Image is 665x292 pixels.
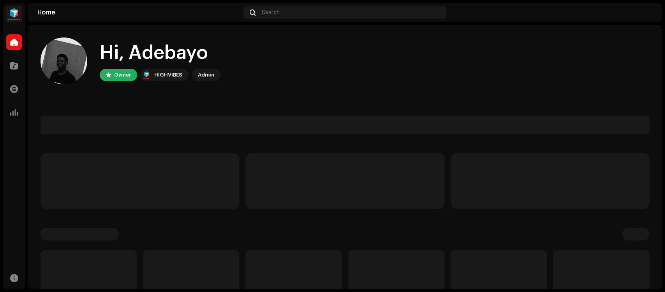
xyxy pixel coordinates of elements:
[198,70,214,80] div: Admin
[41,37,87,84] img: bd449f3f-9470-43b5-93c3-480db0d5d67c
[100,41,220,66] div: Hi, Adebayo
[37,9,240,16] div: Home
[262,9,280,16] span: Search
[6,6,22,22] img: feab3aad-9b62-475c-8caf-26f15a9573ee
[640,6,653,19] img: bd449f3f-9470-43b5-93c3-480db0d5d67c
[142,70,151,80] img: feab3aad-9b62-475c-8caf-26f15a9573ee
[114,70,131,80] div: Owner
[154,70,182,80] div: HIGHVIBES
